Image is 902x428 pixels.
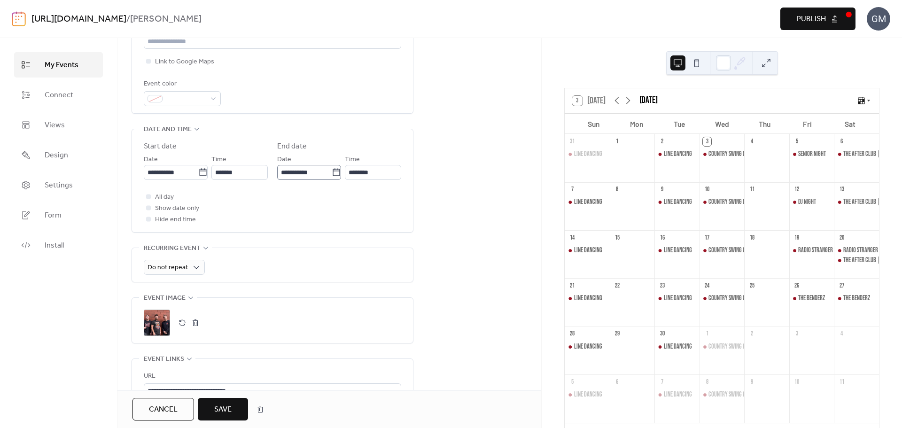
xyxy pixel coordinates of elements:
[838,186,846,194] div: 13
[144,78,219,90] div: Event color
[834,294,879,303] div: The Benderz
[664,197,692,207] div: Line Dancing
[664,390,692,399] div: Line Dancing
[130,10,202,28] b: [PERSON_NAME]
[14,233,103,258] a: Install
[14,82,103,108] a: Connect
[613,282,622,290] div: 22
[613,137,622,146] div: 1
[703,137,711,146] div: 3
[654,390,700,399] div: Line Dancing
[277,154,291,165] span: Date
[565,197,610,207] div: Line Dancing
[747,137,756,146] div: 4
[31,10,126,28] a: [URL][DOMAIN_NAME]
[747,186,756,194] div: 11
[838,233,846,242] div: 20
[144,371,399,382] div: URL
[793,137,801,146] div: 5
[572,114,615,134] div: Sun
[747,233,756,242] div: 18
[211,154,226,165] span: Time
[126,10,130,28] b: /
[45,90,73,101] span: Connect
[798,246,833,255] div: Radio Stranger
[574,197,602,207] div: Line Dancing
[568,233,576,242] div: 14
[613,330,622,338] div: 29
[654,149,700,159] div: Line Dancing
[708,390,775,399] div: Country Swing & Line Dancing
[658,282,666,290] div: 23
[45,180,73,191] span: Settings
[834,197,879,207] div: THE AFTER CLUB | Country EDM Party
[155,56,214,68] span: Link to Google Maps
[277,141,307,152] div: End date
[574,246,602,255] div: Line Dancing
[144,243,201,254] span: Recurring event
[345,154,360,165] span: Time
[700,149,745,159] div: Country Swing & Line Dancing
[658,378,666,386] div: 7
[615,114,658,134] div: Mon
[664,149,692,159] div: Line Dancing
[703,378,711,386] div: 8
[700,342,745,351] div: Country Swing & Line Dancing
[703,233,711,242] div: 17
[658,114,700,134] div: Tue
[664,294,692,303] div: Line Dancing
[829,114,871,134] div: Sat
[708,342,775,351] div: Country Swing & Line Dancing
[14,52,103,78] a: My Events
[654,246,700,255] div: Line Dancing
[144,293,186,304] span: Event image
[708,246,775,255] div: Country Swing & Line Dancing
[789,246,834,255] div: Radio Stranger
[214,404,232,415] span: Save
[574,342,602,351] div: Line Dancing
[565,149,610,159] div: Line Dancing
[700,294,745,303] div: Country Swing & Line Dancing
[149,404,178,415] span: Cancel
[843,246,878,255] div: Radio Stranger
[708,197,775,207] div: Country Swing & Line Dancing
[148,261,188,274] span: Do not repeat
[834,256,879,265] div: THE AFTER CLUB | Radio Stranger
[664,246,692,255] div: Line Dancing
[793,186,801,194] div: 12
[568,282,576,290] div: 21
[658,233,666,242] div: 16
[574,390,602,399] div: Line Dancing
[132,398,194,420] a: Cancel
[155,203,199,214] span: Show date only
[786,114,829,134] div: Fri
[565,390,610,399] div: Line Dancing
[14,142,103,168] a: Design
[747,330,756,338] div: 2
[568,137,576,146] div: 31
[144,124,192,135] span: Date and time
[747,378,756,386] div: 9
[700,114,743,134] div: Wed
[658,186,666,194] div: 9
[838,378,846,386] div: 11
[12,11,26,26] img: logo
[144,310,170,336] div: ;
[639,94,658,108] div: [DATE]
[838,137,846,146] div: 6
[45,210,62,221] span: Form
[700,197,745,207] div: Country Swing & Line Dancing
[703,330,711,338] div: 1
[574,149,602,159] div: Line Dancing
[834,246,879,255] div: Radio Stranger
[654,294,700,303] div: Line Dancing
[14,112,103,138] a: Views
[568,330,576,338] div: 28
[14,172,103,198] a: Settings
[45,60,78,71] span: My Events
[613,233,622,242] div: 15
[743,114,786,134] div: Thu
[155,192,174,203] span: All day
[797,14,826,25] span: Publish
[613,378,622,386] div: 6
